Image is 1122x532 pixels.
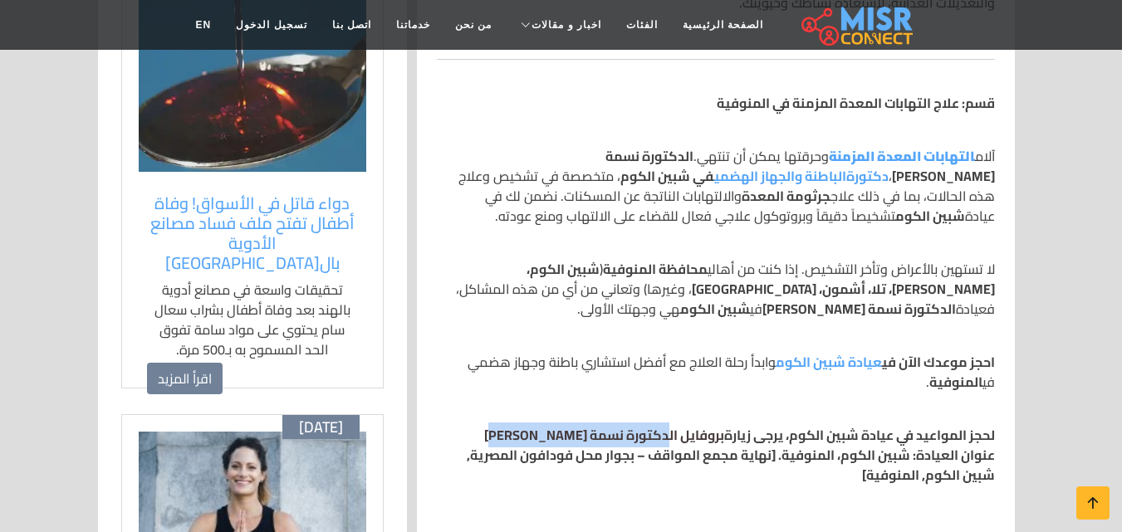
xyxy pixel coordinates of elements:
[147,363,223,394] a: اقرأ المزيد
[742,183,830,208] strong: جرثومة المعدة
[714,164,846,188] a: الباطنة والجهاز الهضمي
[147,193,358,273] a: دواء قاتل في الأسواق! وفاة أطفال تفتح ملف فساد مصانع الأدوية بال[GEOGRAPHIC_DATA]
[384,9,443,41] a: خدماتنا
[437,259,995,319] p: لا تستهين بالأعراض وتأخر التشخيص. إذا كنت من أهالي ( ، وغيرها) وتعاني من أي من هذه المشاكل، فعياد...
[846,164,889,188] a: دكتورة
[680,296,750,321] strong: شبين الكوم
[184,9,224,41] a: EN
[762,296,956,321] strong: الدكتورة نسمة [PERSON_NAME]
[437,146,995,226] p: آلام وحرقتها يمكن أن تنتهي. ، ، متخصصة في تشخيص وعلاج هذه الحالات، بما في ذلك علاج والالتهابات ال...
[776,349,882,374] a: عيادة شبين الكوم
[504,9,614,41] a: اخبار و مقالات
[437,352,995,392] p: وابدأ رحلة العلاج مع أفضل استشاري باطنة وجهاز هضمي في .
[801,4,913,46] img: main.misr_connect
[605,144,995,188] strong: الدكتورة نسمة [PERSON_NAME]
[614,9,670,41] a: الفئات
[829,144,975,168] a: التهابات المعدة المزمنة
[299,418,343,437] span: [DATE]
[620,164,846,188] strong: في شبين الكوم
[776,349,995,374] strong: احجز موعدك الآن في
[147,280,358,359] p: تحقيقات واسعة في مصانع أدوية بالهند بعد وفاة أطفال بشراب سعال سام يحتوي على مواد سامة تفوق الحد ا...
[929,369,982,394] strong: المنوفية
[670,9,776,41] a: الصفحة الرئيسية
[223,9,319,41] a: تسجيل الدخول
[527,256,995,301] strong: شبين الكوم، [PERSON_NAME]، تلا، أشمون، [GEOGRAPHIC_DATA]
[443,9,504,41] a: من نحن
[467,442,995,487] strong: عنوان العيادة: شبين الكوم، المنوفية. [نهاية مجمع المواقف – بجوار محل فودافون المصرية, شبين الكوم,...
[603,256,708,281] strong: محافظة المنوفية
[484,422,995,447] strong: لحجز المواعيد في عيادة شبين الكوم، يرجى زيارة
[532,17,601,32] span: اخبار و مقالات
[484,422,724,447] a: بروفايل الدكتورة نسمة [PERSON_NAME]
[895,203,965,228] strong: شبين الكوم
[717,90,995,115] strong: قسم: علاج التهابات المعدة المزمنة في المنوفية
[320,9,384,41] a: اتصل بنا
